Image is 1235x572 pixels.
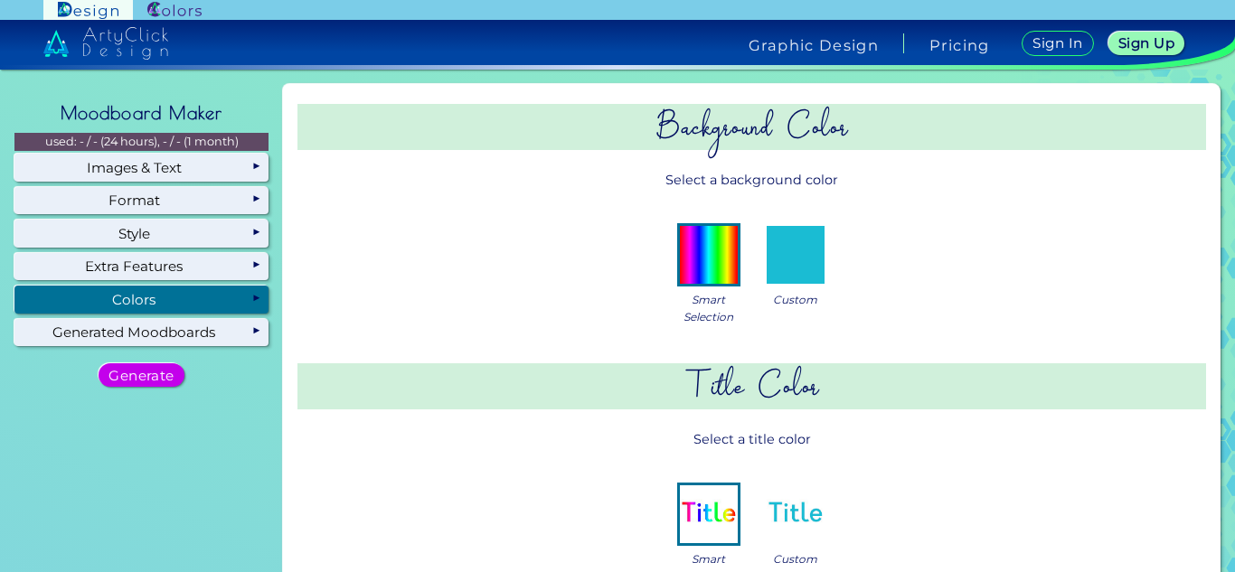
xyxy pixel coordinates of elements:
h5: Generate [109,369,174,382]
div: Colors [14,286,269,313]
a: Sign In [1023,31,1093,56]
div: Extra Features [14,253,269,280]
img: col_title_custom.jpg [767,485,825,543]
h2: Title Color [297,363,1206,409]
img: artyclick_design_logo_white_combined_path.svg [43,27,168,60]
div: Generated Moodboards [14,319,269,346]
h2: Moodboard Maker [52,93,232,133]
a: Sign Up [1109,32,1184,55]
p: Select a title color [297,423,1206,456]
p: Select a background color [297,164,1206,197]
span: Custom [773,291,817,308]
h4: Graphic Design [749,38,879,52]
div: Images & Text [14,154,269,181]
span: Smart Selection [683,291,733,325]
div: Style [14,220,269,247]
h5: Sign In [1033,37,1082,51]
img: col_bg_auto.jpg [680,226,738,284]
img: col_title_auto.jpg [680,485,738,543]
img: ArtyClick Colors logo [147,2,202,19]
h5: Sign Up [1119,37,1174,51]
p: used: - / - (24 hours), - / - (1 month) [14,133,269,151]
span: Custom [773,550,817,567]
a: Pricing [929,38,990,52]
div: Format [14,187,269,214]
h2: Background Color [297,104,1206,150]
img: col_bg_custom.jpg [767,226,825,284]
